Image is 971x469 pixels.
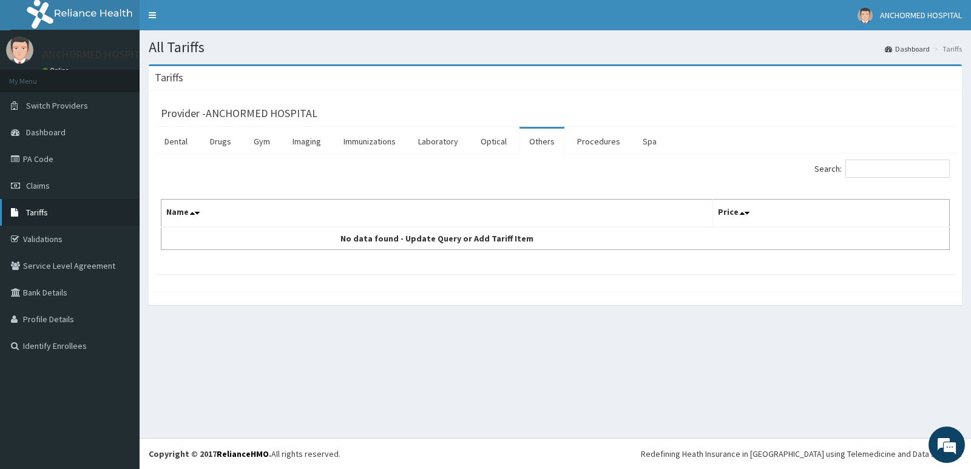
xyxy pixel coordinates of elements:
a: Gym [244,129,280,154]
img: d_794563401_company_1708531726252_794563401 [22,61,49,91]
span: Claims [26,180,50,191]
a: Dashboard [885,44,930,54]
span: We're online! [70,153,167,275]
img: User Image [858,8,873,23]
a: Procedures [567,129,630,154]
a: Dental [155,129,197,154]
textarea: Type your message and hit 'Enter' [6,331,231,374]
th: Name [161,200,713,228]
a: Imaging [283,129,331,154]
span: Switch Providers [26,100,88,111]
span: ANCHORMED HOSPITAL [880,10,962,21]
p: ANCHORMED HOSPITAL [42,49,152,60]
div: Minimize live chat window [199,6,228,35]
li: Tariffs [931,44,962,54]
h3: Provider - ANCHORMED HOSPITAL [161,108,317,119]
label: Search: [814,160,950,178]
input: Search: [845,160,950,178]
span: Tariffs [26,207,48,218]
div: Chat with us now [63,68,204,84]
a: Drugs [200,129,241,154]
footer: All rights reserved. [140,438,971,469]
img: User Image [6,36,33,64]
a: Others [519,129,564,154]
a: Spa [633,129,666,154]
span: Dashboard [26,127,66,138]
strong: Copyright © 2017 . [149,448,271,459]
a: RelianceHMO [217,448,269,459]
td: No data found - Update Query or Add Tariff Item [161,227,713,250]
a: Immunizations [334,129,405,154]
th: Price [713,200,950,228]
div: Redefining Heath Insurance in [GEOGRAPHIC_DATA] using Telemedicine and Data Science! [641,448,962,460]
a: Online [42,66,72,75]
a: Optical [471,129,516,154]
h3: Tariffs [155,72,183,83]
a: Laboratory [408,129,468,154]
h1: All Tariffs [149,39,962,55]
